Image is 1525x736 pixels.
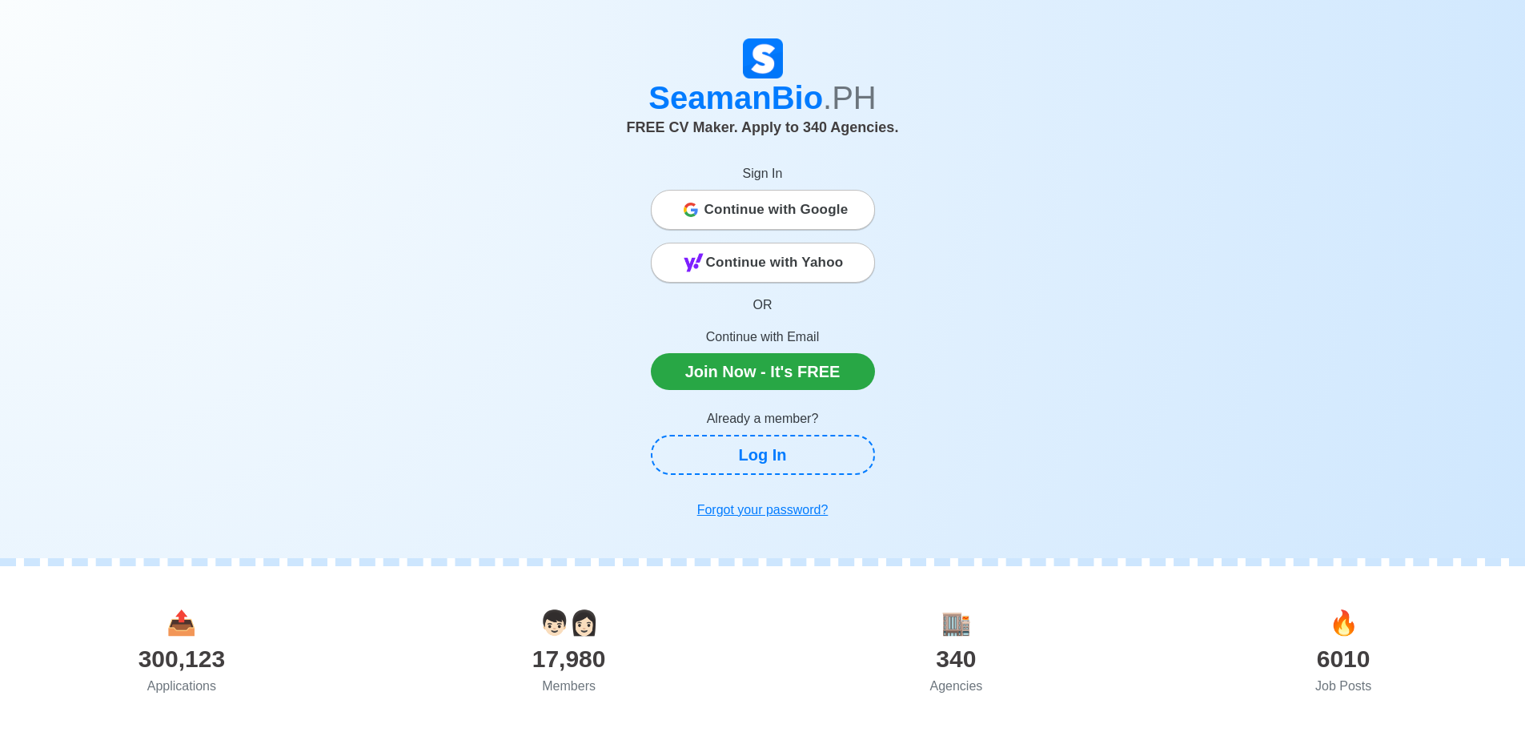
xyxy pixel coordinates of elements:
span: agencies [941,609,971,636]
div: Agencies [763,677,1150,696]
span: users [540,609,599,636]
h1: SeamanBio [319,78,1207,117]
button: Continue with Google [651,190,875,230]
span: Continue with Google [704,194,849,226]
img: Logo [743,38,783,78]
span: applications [167,609,196,636]
a: Log In [651,435,875,475]
span: .PH [823,80,877,115]
p: Sign In [651,164,875,183]
span: jobs [1329,609,1358,636]
p: OR [651,296,875,315]
a: Forgot your password? [651,494,875,526]
p: Continue with Email [651,328,875,347]
a: Join Now - It's FREE [651,353,875,390]
div: Members [375,677,763,696]
u: Forgot your password? [697,503,829,517]
p: Already a member? [651,409,875,428]
div: 17,980 [375,641,763,677]
button: Continue with Yahoo [651,243,875,283]
span: Continue with Yahoo [706,247,844,279]
div: 340 [763,641,1150,677]
span: FREE CV Maker. Apply to 340 Agencies. [627,119,899,135]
